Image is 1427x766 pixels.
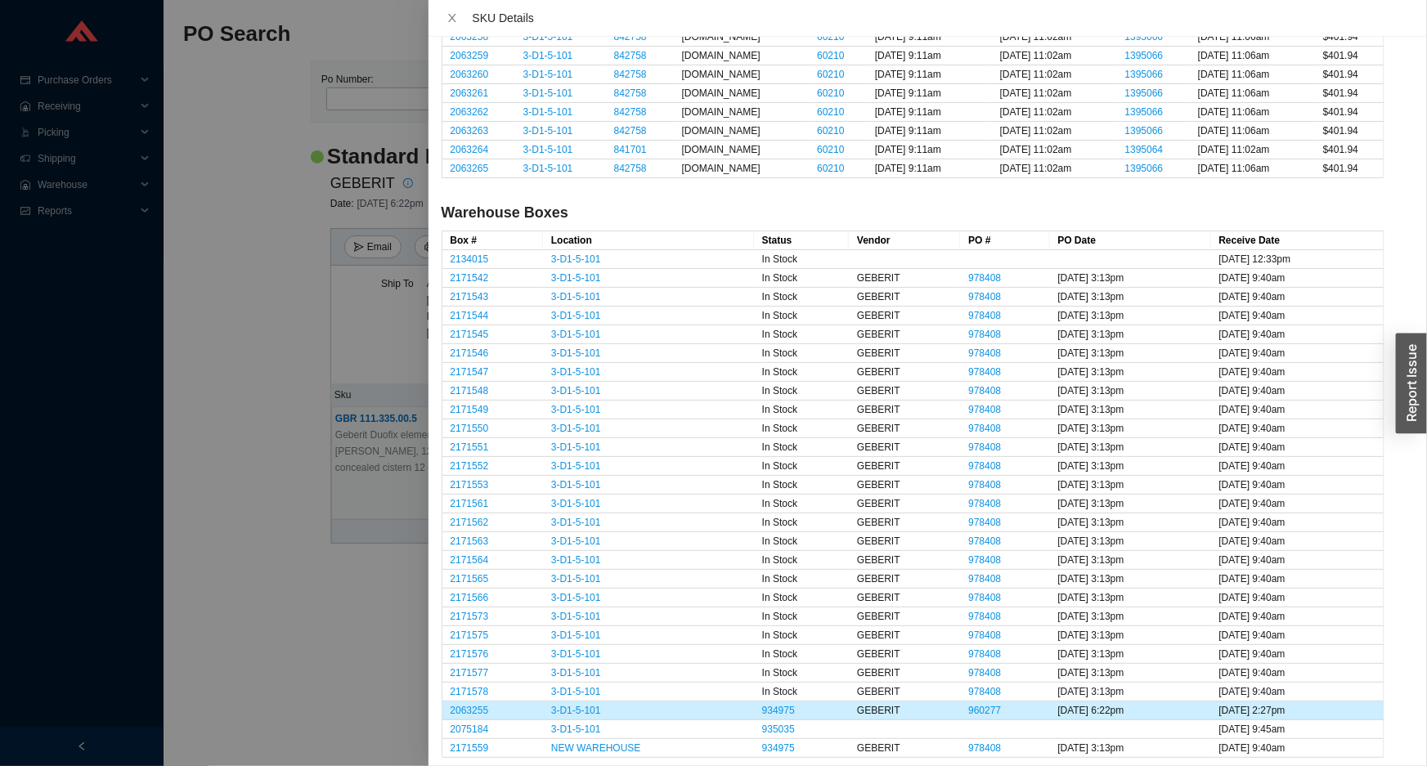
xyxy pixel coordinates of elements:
td: [DATE] 9:40am [1211,589,1384,607]
a: 3-D1-5-101 [523,50,573,61]
td: $401.94 [1315,159,1384,178]
td: In Stock [754,476,849,495]
td: $401.94 [1315,47,1384,65]
td: [DATE] 9:40am [1211,664,1384,683]
td: [DATE] 11:06am [1190,122,1315,141]
h4: Warehouse Boxes [442,203,1385,223]
a: 3-D1-5-101 [551,253,601,265]
a: 3-D1-5-101 [551,611,601,622]
a: 3-D1-5-101 [551,705,601,716]
a: 2063261 [451,87,489,99]
a: 2171561 [451,498,489,509]
a: 978408 [968,686,1001,697]
a: 3-D1-5-101 [551,498,601,509]
td: [DATE] 11:02am [992,103,1117,122]
td: In Stock [754,250,849,269]
td: GEBERIT [849,664,960,683]
td: In Stock [754,288,849,307]
td: GEBERIT [849,307,960,325]
a: 2171549 [451,404,489,415]
td: [DOMAIN_NAME] [674,141,810,159]
td: [DATE] 3:13pm [1050,476,1211,495]
a: 934975 [762,742,795,754]
a: 3-D1-5-101 [551,460,601,472]
td: GEBERIT [849,683,960,701]
td: [DATE] 3:13pm [1050,532,1211,551]
td: [DATE] 11:02am [992,65,1117,84]
td: [DATE] 9:40am [1211,438,1384,457]
td: [DATE] 9:11am [867,28,992,47]
td: [DATE] 11:02am [1190,141,1315,159]
td: [DATE] 11:02am [992,28,1117,47]
a: 3-D1-5-101 [551,366,601,378]
td: [DATE] 9:40am [1211,683,1384,701]
th: PO # [960,231,1049,250]
td: $401.94 [1315,65,1384,84]
td: GEBERIT [849,589,960,607]
td: [DOMAIN_NAME] [674,159,810,178]
td: [DATE] 9:11am [867,65,992,84]
a: 1395066 [1125,31,1164,43]
a: 842758 [614,31,647,43]
td: In Stock [754,457,849,476]
a: 3-D1-5-101 [551,404,601,415]
a: 3-D1-5-101 [551,272,601,284]
td: [DATE] 3:13pm [1050,438,1211,457]
a: 978408 [968,592,1001,603]
td: [DATE] 9:40am [1211,495,1384,513]
a: 1395066 [1125,125,1164,137]
a: 2171545 [451,329,489,340]
a: 3-D1-5-101 [551,423,601,434]
a: 978408 [968,554,1001,566]
a: 2134015 [451,253,489,265]
a: 978408 [968,347,1001,359]
a: 1395064 [1125,144,1164,155]
th: Box # [442,231,543,250]
a: 3-D1-5-101 [551,592,601,603]
td: [DATE] 3:13pm [1050,401,1211,419]
a: 2063255 [451,705,489,716]
td: [DATE] 11:02am [992,159,1117,178]
a: 978408 [968,329,1001,340]
a: 842758 [614,87,647,99]
th: PO Date [1050,231,1211,250]
td: GEBERIT [849,288,960,307]
a: 3-D1-5-101 [551,329,601,340]
a: 2063263 [451,125,489,137]
td: [DATE] 3:13pm [1050,645,1211,664]
a: 3-D1-5-101 [551,723,601,735]
td: [DOMAIN_NAME] [674,47,810,65]
td: [DATE] 11:06am [1190,159,1315,178]
a: 978408 [968,498,1001,509]
a: 60210 [817,87,844,99]
a: 2171559 [451,742,489,754]
td: [DOMAIN_NAME] [674,65,810,84]
td: [DATE] 11:06am [1190,103,1315,122]
a: 978408 [968,535,1001,547]
a: 2171564 [451,554,489,566]
td: In Stock [754,401,849,419]
td: [DATE] 3:13pm [1050,513,1211,532]
td: GEBERIT [849,363,960,382]
a: 2171575 [451,629,489,641]
td: GEBERIT [849,532,960,551]
a: 3-D1-5-101 [523,125,573,137]
td: [DATE] 9:40am [1211,288,1384,307]
td: [DATE] 9:40am [1211,476,1384,495]
td: [DATE] 9:40am [1211,457,1384,476]
a: 842758 [614,69,647,80]
td: [DATE] 3:13pm [1050,419,1211,438]
td: [DATE] 9:40am [1211,344,1384,363]
a: 3-D1-5-101 [523,31,573,43]
td: In Stock [754,532,849,551]
a: 60210 [817,163,844,174]
a: 978408 [968,517,1001,528]
td: [DATE] 9:40am [1211,645,1384,664]
a: 2171562 [451,517,489,528]
a: 2171573 [451,611,489,622]
a: 2171576 [451,648,489,660]
th: Vendor [849,231,960,250]
a: 2171565 [451,573,489,585]
td: In Stock [754,626,849,645]
td: [DATE] 3:13pm [1050,457,1211,476]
